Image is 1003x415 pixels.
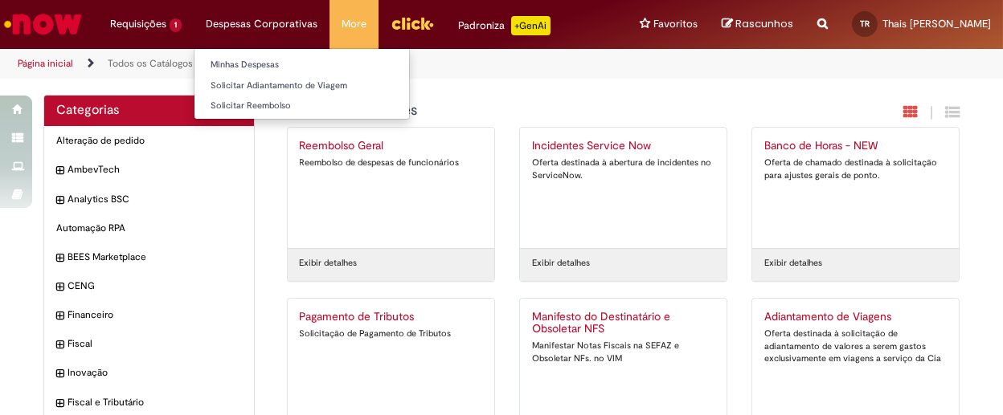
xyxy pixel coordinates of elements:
i: expandir categoria Fiscal [56,337,63,353]
span: Alteração de pedido [56,134,242,148]
div: expandir categoria Inovação Inovação [44,358,254,388]
div: Oferta destinada à abertura de incidentes no ServiceNow. [532,157,714,181]
div: expandir categoria Financeiro Financeiro [44,300,254,330]
span: Automação RPA [56,222,242,235]
h2: Reembolso Geral [300,140,482,153]
a: Página inicial [18,57,73,70]
i: Exibição em cartão [903,104,918,120]
div: expandir categoria Analytics BSC Analytics BSC [44,185,254,214]
a: Todos os Catálogos [108,57,193,70]
p: +GenAi [511,16,551,35]
h2: Manifesto do Destinatário e Obsoletar NFS [532,311,714,336]
a: Banco de Horas - NEW Oferta de chamado destinada à solicitação para ajustes gerais de ponto. [752,128,959,248]
div: Alteração de pedido [44,126,254,156]
span: TR [860,18,870,29]
h2: Adiantamento de Viagens [764,311,947,323]
a: Incidentes Service Now Oferta destinada à abertura de incidentes no ServiceNow. [520,128,727,248]
i: expandir categoria CENG [56,279,63,295]
div: expandir categoria Fiscal Fiscal [44,329,254,359]
i: expandir categoria Inovação [56,366,63,382]
a: Exibir detalhes [300,257,358,270]
ul: Trilhas de página [12,49,657,79]
span: | [930,104,933,122]
span: Thais [PERSON_NAME] [882,17,991,31]
div: Oferta destinada à solicitação de adiantamento de valores a serem gastos exclusivamente em viagen... [764,328,947,365]
a: Solicitar Adiantamento de Viagem [194,77,409,95]
span: 1 [170,18,182,32]
i: expandir categoria BEES Marketplace [56,250,63,266]
span: Financeiro [68,308,242,322]
i: expandir categoria Analytics BSC [56,193,63,209]
div: Reembolso de despesas de funcionários [300,157,482,169]
div: Solicitação de Pagamento de Tributos [300,328,482,340]
img: click_logo_yellow_360x200.png [391,11,434,35]
i: expandir categoria Financeiro [56,308,63,324]
i: Exibição de grade [945,104,960,120]
span: Rascunhos [735,16,793,31]
a: Minhas Despesas [194,56,409,74]
span: BEES Marketplace [68,250,242,264]
span: More [342,16,366,32]
div: expandir categoria BEES Marketplace BEES Marketplace [44,242,254,272]
a: Rascunhos [722,17,793,32]
span: Fiscal [68,337,242,351]
span: Analytics BSC [68,193,242,206]
div: Padroniza [458,16,551,35]
div: expandir categoria CENG CENG [44,271,254,301]
span: Favoritos [653,16,698,32]
span: Inovação [68,366,242,380]
span: Despesas Corporativas [206,16,317,32]
a: Exibir detalhes [532,257,590,270]
div: Oferta de chamado destinada à solicitação para ajustes gerais de ponto. [764,157,947,181]
div: Manifestar Notas Fiscais na SEFAZ e Obsoletar NFs. no VIM [532,340,714,364]
a: Solicitar Reembolso [194,97,409,115]
i: expandir categoria AmbevTech [56,163,63,179]
a: Reembolso Geral Reembolso de despesas de funcionários [288,128,494,248]
h2: Pagamento de Tributos [300,311,482,323]
span: AmbevTech [68,163,242,177]
div: expandir categoria AmbevTech AmbevTech [44,155,254,185]
h2: Categorias [56,104,242,118]
span: Requisições [110,16,166,32]
h2: Banco de Horas - NEW [764,140,947,153]
img: ServiceNow [2,8,84,40]
span: Fiscal e Tributário [68,396,242,409]
h2: Incidentes Service Now [532,140,714,153]
span: CENG [68,279,242,293]
h1: {"description":"","title":"Meus itens recentes"} Categoria [287,103,786,119]
ul: Despesas Corporativas [194,48,410,120]
a: Exibir detalhes [764,257,822,270]
div: Automação RPA [44,214,254,243]
i: expandir categoria Fiscal e Tributário [56,396,63,412]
